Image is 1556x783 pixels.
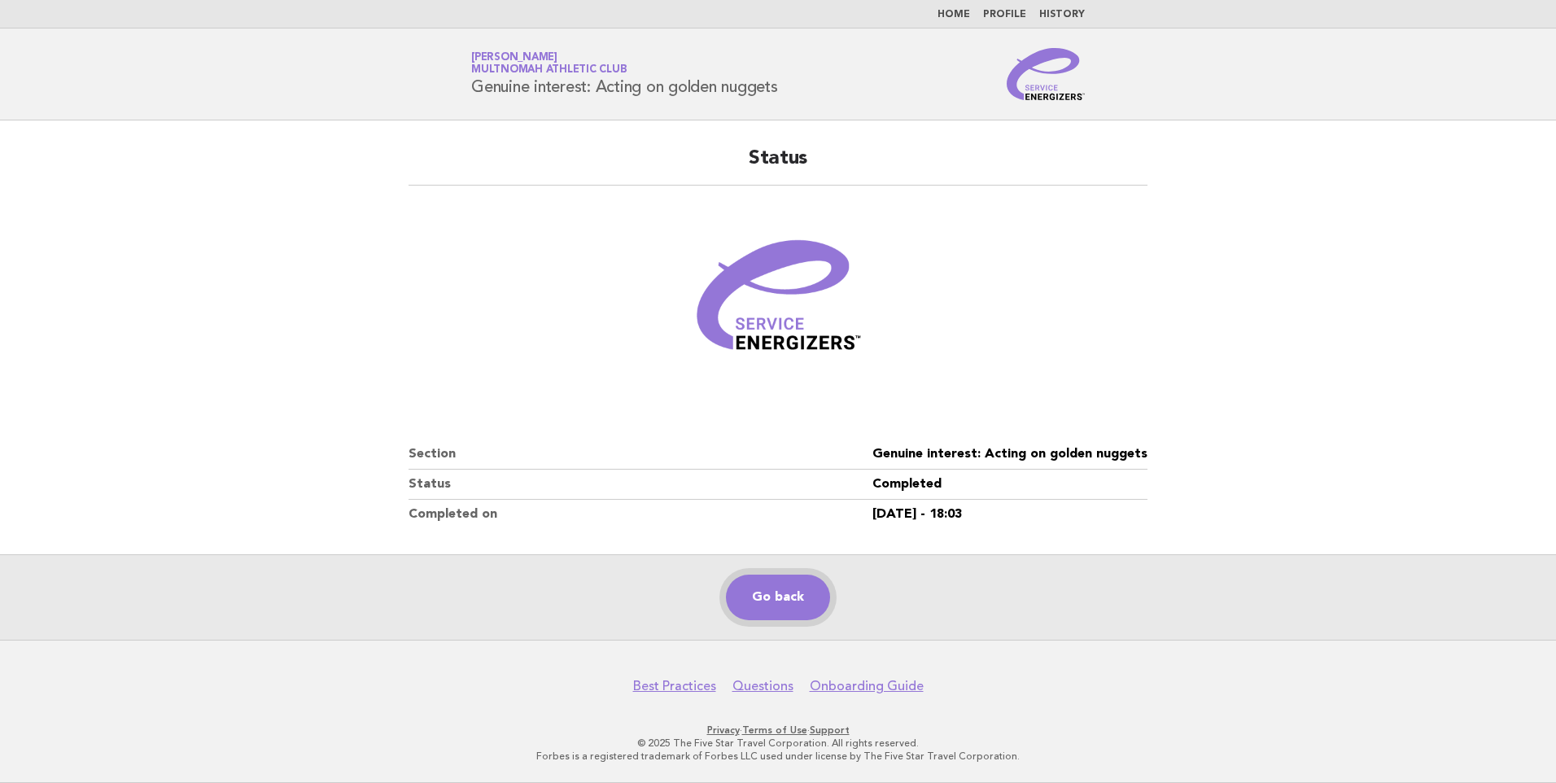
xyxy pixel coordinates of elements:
a: [PERSON_NAME]Multnomah Athletic Club [471,52,627,75]
a: Home [938,10,970,20]
p: © 2025 The Five Star Travel Corporation. All rights reserved. [280,737,1276,750]
a: Go back [726,575,830,620]
a: Profile [983,10,1026,20]
h1: Genuine interest: Acting on golden nuggets [471,53,778,95]
dt: Section [409,440,872,470]
dt: Status [409,470,872,500]
a: Questions [732,678,793,694]
span: Multnomah Athletic Club [471,65,627,76]
p: Forbes is a registered trademark of Forbes LLC used under license by The Five Star Travel Corpora... [280,750,1276,763]
img: Verified [680,205,876,400]
dd: Genuine interest: Acting on golden nuggets [872,440,1147,470]
a: Onboarding Guide [810,678,924,694]
h2: Status [409,146,1147,186]
img: Service Energizers [1007,48,1085,100]
a: Best Practices [633,678,716,694]
a: Support [810,724,850,736]
p: · · [280,724,1276,737]
dt: Completed on [409,500,872,529]
a: Privacy [707,724,740,736]
dd: [DATE] - 18:03 [872,500,1147,529]
a: History [1039,10,1085,20]
dd: Completed [872,470,1147,500]
a: Terms of Use [742,724,807,736]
